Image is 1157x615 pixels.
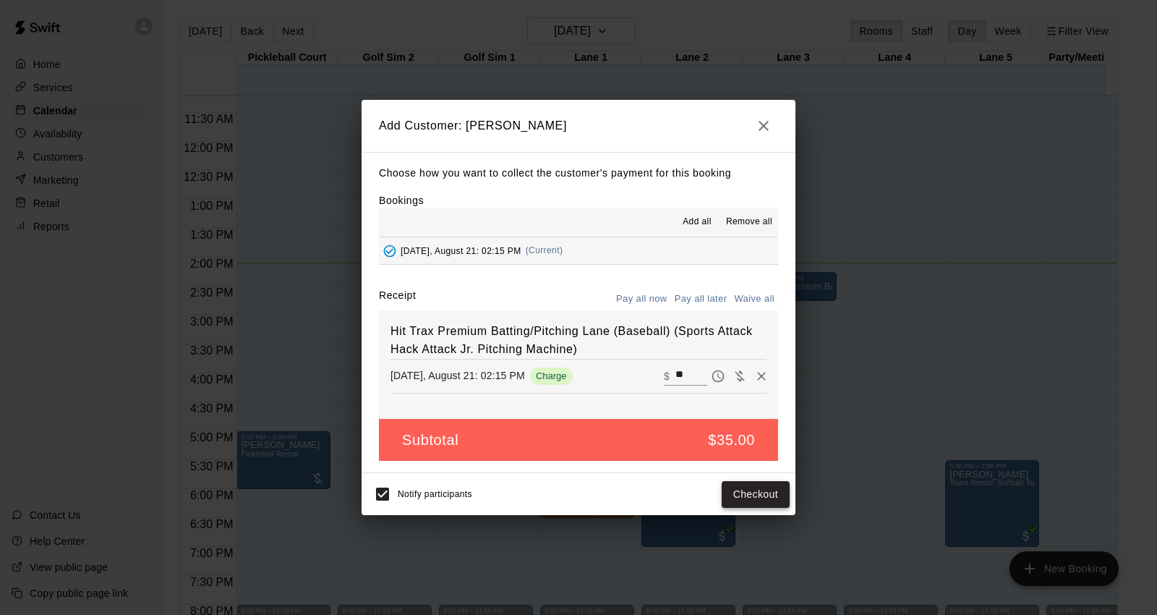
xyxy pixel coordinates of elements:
button: Remove all [720,211,778,234]
span: [DATE], August 21: 02:15 PM [401,245,521,255]
button: Remove [751,365,772,387]
button: Pay all now [612,288,671,310]
span: Pay later [707,369,729,381]
p: Choose how you want to collect the customer's payment for this booking [379,164,778,182]
button: Checkout [722,481,790,508]
h2: Add Customer: [PERSON_NAME] [362,100,795,152]
span: Add all [683,215,712,229]
h5: $35.00 [708,430,755,450]
button: Add all [674,211,720,234]
button: Added - Collect Payment[DATE], August 21: 02:15 PM(Current) [379,237,778,264]
span: Notify participants [398,490,472,500]
span: Charge [530,370,573,381]
span: Remove all [726,215,772,229]
p: [DATE], August 21: 02:15 PM [390,368,525,383]
p: $ [664,369,670,383]
h6: Hit Trax Premium Batting/Pitching Lane (Baseball) (Sports Attack Hack Attack Jr. Pitching Machine) [390,322,767,359]
button: Added - Collect Payment [379,240,401,262]
label: Receipt [379,288,416,310]
button: Waive all [730,288,778,310]
button: Pay all later [671,288,731,310]
label: Bookings [379,195,424,206]
span: (Current) [526,245,563,255]
h5: Subtotal [402,430,458,450]
span: Waive payment [729,369,751,381]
